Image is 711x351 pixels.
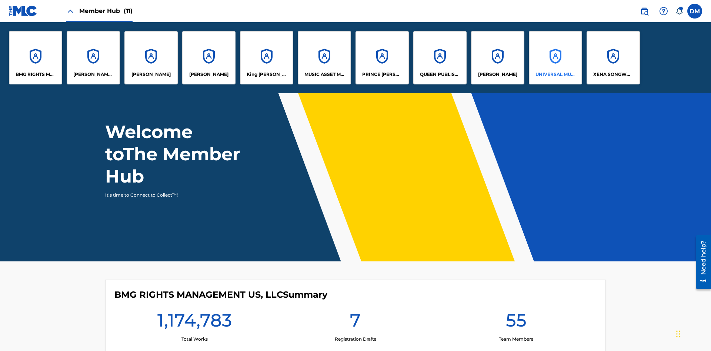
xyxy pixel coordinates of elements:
a: AccountsUNIVERSAL MUSIC PUB GROUP [529,31,582,84]
span: (11) [124,7,133,14]
iframe: Chat Widget [674,315,711,351]
h1: Welcome to The Member Hub [105,121,244,187]
div: Drag [676,323,681,345]
p: XENA SONGWRITER [593,71,634,78]
img: Close [66,7,75,16]
p: PRINCE MCTESTERSON [362,71,403,78]
span: Member Hub [79,7,133,15]
p: MUSIC ASSET MANAGEMENT (MAM) [304,71,345,78]
iframe: Resource Center [690,232,711,293]
a: Accounts[PERSON_NAME] SONGWRITER [67,31,120,84]
a: Public Search [637,4,652,19]
p: It's time to Connect to Collect™! [105,192,234,198]
a: AccountsXENA SONGWRITER [587,31,640,84]
div: Notifications [675,7,683,15]
img: MLC Logo [9,6,37,16]
p: BMG RIGHTS MANAGEMENT US, LLC [16,71,56,78]
a: AccountsKing [PERSON_NAME] [240,31,293,84]
a: AccountsPRINCE [PERSON_NAME] [355,31,409,84]
a: Accounts[PERSON_NAME] [471,31,524,84]
p: EYAMA MCSINGER [189,71,228,78]
h1: 55 [506,309,527,336]
p: RONALD MCTESTERSON [478,71,517,78]
h4: BMG RIGHTS MANAGEMENT US, LLC [114,289,327,300]
p: UNIVERSAL MUSIC PUB GROUP [535,71,576,78]
a: Accounts[PERSON_NAME] [182,31,236,84]
p: Total Works [181,336,208,342]
p: Team Members [499,336,533,342]
a: AccountsMUSIC ASSET MANAGEMENT (MAM) [298,31,351,84]
img: search [640,7,649,16]
h1: 7 [350,309,361,336]
h1: 1,174,783 [157,309,232,336]
img: help [659,7,668,16]
a: AccountsQUEEN PUBLISHA [413,31,467,84]
a: Accounts[PERSON_NAME] [124,31,178,84]
a: AccountsBMG RIGHTS MANAGEMENT US, LLC [9,31,62,84]
div: Help [656,4,671,19]
p: Registration Drafts [335,336,376,342]
p: ELVIS COSTELLO [131,71,171,78]
p: King McTesterson [247,71,287,78]
p: QUEEN PUBLISHA [420,71,460,78]
p: CLEO SONGWRITER [73,71,114,78]
div: User Menu [687,4,702,19]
